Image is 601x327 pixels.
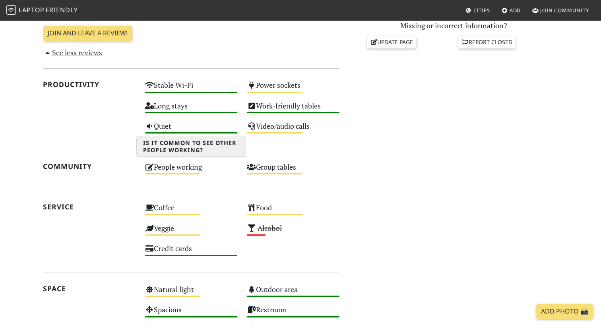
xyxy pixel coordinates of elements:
[258,223,282,233] s: Alcohol
[140,201,242,221] div: Coffee
[19,6,45,14] span: Laptop
[367,36,417,48] a: Update page
[43,26,132,41] a: Join and leave a review!
[536,304,593,319] a: Add Photo 📸
[140,283,242,303] div: Natural light
[43,284,136,293] h2: Space
[473,7,490,14] span: Cities
[43,162,136,170] h2: Community
[242,120,344,140] div: Video/audio calls
[140,79,242,99] div: Stable Wi-Fi
[349,20,558,31] p: Missing or incorrect information?
[242,161,344,181] div: Group tables
[43,203,136,211] h2: Service
[140,242,242,262] div: Credit cards
[140,99,242,120] div: Long stays
[46,6,78,14] span: Friendly
[529,3,592,17] a: Join Community
[140,161,242,181] div: People working
[242,99,344,120] div: Work-friendly tables
[43,48,102,57] a: See less reviews
[498,3,524,17] a: Add
[140,303,242,323] div: Spacious
[242,303,344,323] div: Restroom
[540,7,589,14] span: Join Community
[140,120,242,140] div: Quiet
[242,201,344,221] div: Food
[6,4,78,17] a: LaptopFriendly LaptopFriendly
[137,136,246,157] h3: Is it common to see other people working?
[510,7,521,14] span: Add
[140,222,242,242] div: Veggie
[242,283,344,303] div: Outdoor area
[458,36,516,48] a: Report closed
[242,79,344,99] div: Power sockets
[462,3,493,17] a: Cities
[6,5,16,15] img: LaptopFriendly
[43,80,136,89] h2: Productivity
